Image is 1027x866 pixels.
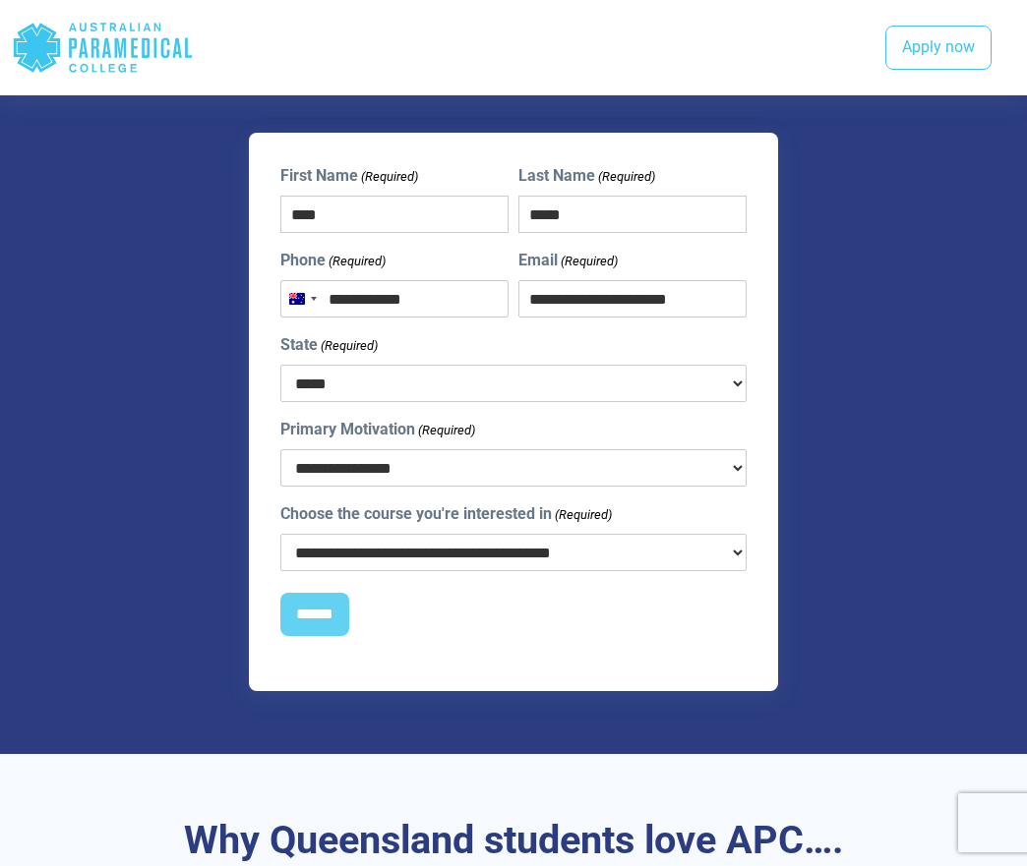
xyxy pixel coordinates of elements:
[359,167,418,187] span: (Required)
[596,167,655,187] span: (Required)
[327,252,386,271] span: (Required)
[319,336,378,356] span: (Required)
[518,249,618,272] label: Email
[280,418,475,441] label: Primary Motivation
[416,421,475,440] span: (Required)
[281,281,323,317] button: Selected country
[518,164,655,188] label: Last Name
[885,26,992,71] a: Apply now
[553,505,612,525] span: (Required)
[280,249,386,272] label: Phone
[559,252,618,271] span: (Required)
[280,502,612,526] label: Choose the course you're interested in
[88,817,940,864] h3: Why Queensland students love APC….
[280,333,378,357] label: State
[280,164,418,188] label: First Name
[12,16,194,80] div: Australian Paramedical College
